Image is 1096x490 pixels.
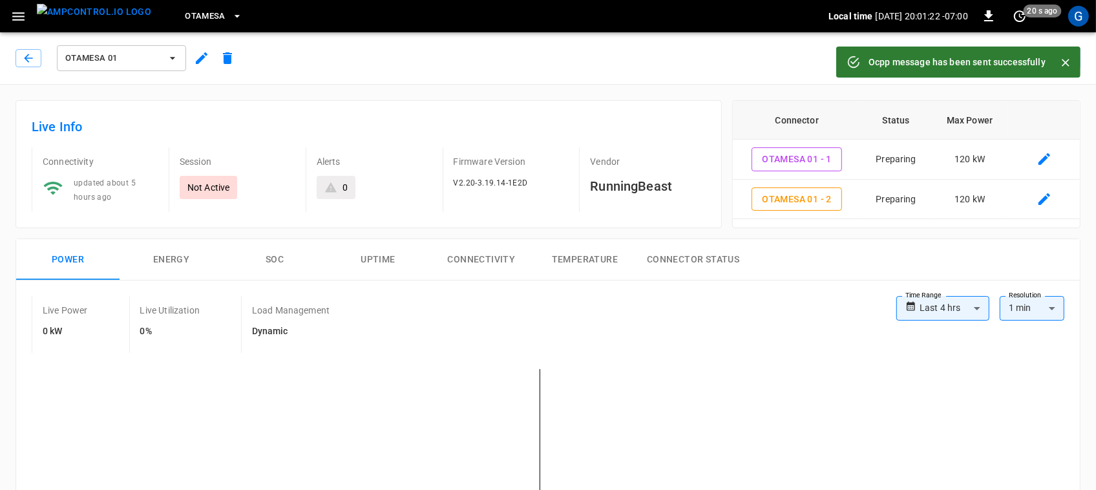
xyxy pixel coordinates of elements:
button: OtaMesa 01 - 2 [752,187,842,211]
button: Close [1056,53,1075,72]
th: Connector [733,101,861,140]
span: 20 s ago [1024,5,1062,17]
button: Power [16,239,120,281]
span: updated about 5 hours ago [74,178,136,202]
button: Energy [120,239,223,281]
button: SOC [223,239,326,281]
p: Live Power [43,304,88,317]
h6: RunningBeast [590,176,706,197]
label: Resolution [1009,290,1041,301]
p: Vendor [590,155,706,168]
button: Uptime [326,239,430,281]
h6: Dynamic [252,325,330,339]
img: ampcontrol.io logo [37,4,151,20]
p: Alerts [317,155,432,168]
div: Last 4 hrs [920,296,989,321]
td: 120 kW [931,140,1008,180]
button: OtaMesa 01 - 1 [752,147,842,171]
th: Max Power [931,101,1008,140]
th: Status [861,101,931,140]
span: OtaMesa 01 [65,51,161,66]
td: Preparing [861,140,931,180]
h6: Live Info [32,116,706,137]
h6: 0% [140,325,200,339]
p: Session [180,155,295,168]
div: profile-icon [1068,6,1089,27]
div: 0 [342,181,348,194]
div: 1 min [1000,296,1064,321]
td: 120 kW [931,180,1008,220]
button: Connector Status [637,239,750,281]
label: Time Range [905,290,942,301]
button: OtaMesa 01 [57,45,186,71]
td: Preparing [861,180,931,220]
span: V2.20-3.19.14-1E2D [454,178,528,187]
p: Load Management [252,304,330,317]
p: Local time [828,10,873,23]
table: connector table [733,101,1080,219]
button: set refresh interval [1009,6,1030,27]
button: OtaMesa [180,4,248,29]
p: Not Active [187,181,230,194]
p: Connectivity [43,155,158,168]
p: Firmware Version [454,155,569,168]
button: Temperature [533,239,637,281]
div: Ocpp message has been sent successfully [869,50,1046,74]
span: OtaMesa [185,9,226,24]
button: Connectivity [430,239,533,281]
p: [DATE] 20:01:22 -07:00 [876,10,968,23]
p: Live Utilization [140,304,200,317]
h6: 0 kW [43,325,88,339]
